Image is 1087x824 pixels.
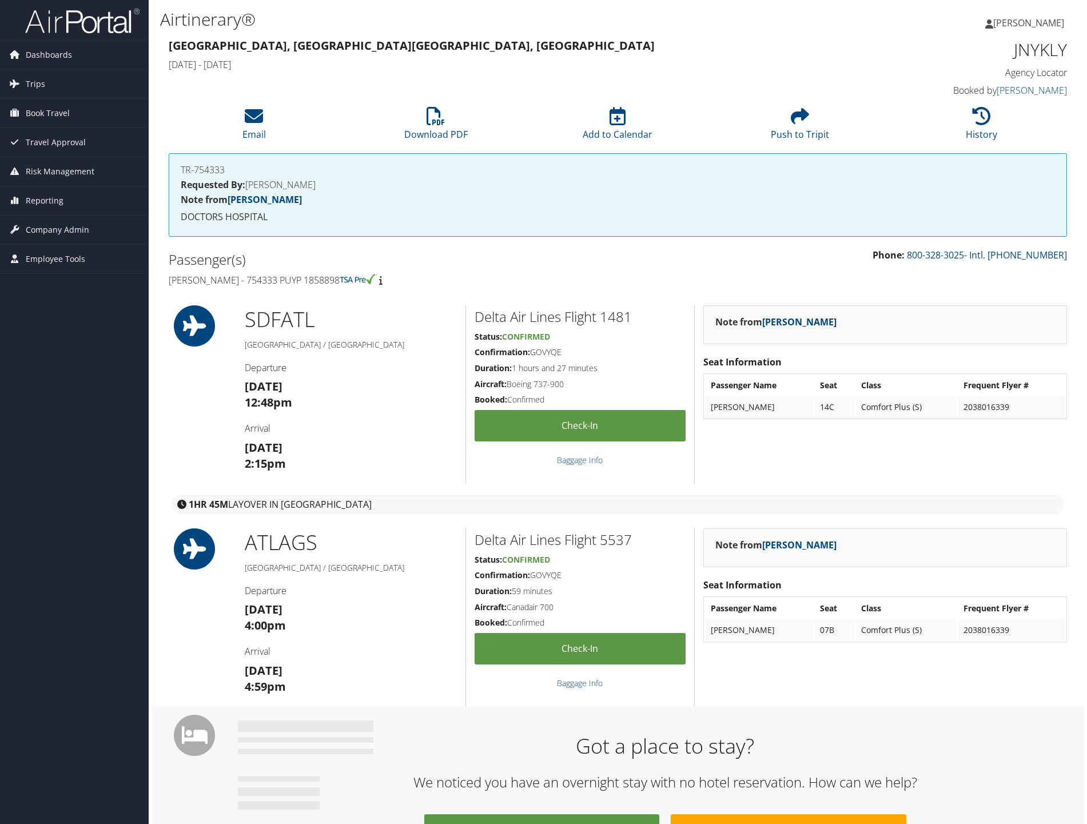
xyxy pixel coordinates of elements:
[762,316,837,328] a: [PERSON_NAME]
[245,379,282,394] strong: [DATE]
[475,363,686,374] h5: 1 hours and 27 minutes
[245,584,456,597] h4: Departure
[985,6,1076,40] a: [PERSON_NAME]
[245,361,456,374] h4: Departure
[26,157,94,186] span: Risk Management
[475,363,512,373] strong: Duration:
[997,84,1067,97] a: [PERSON_NAME]
[762,539,837,551] a: [PERSON_NAME]
[475,602,507,612] strong: Aircraft:
[475,586,512,596] strong: Duration:
[475,331,502,342] strong: Status:
[814,375,854,396] th: Seat
[715,316,837,328] strong: Note from
[855,598,957,619] th: Class
[189,498,228,511] strong: 1HR 45M
[703,356,782,368] strong: Seat Information
[245,422,456,435] h4: Arrival
[475,617,686,628] h5: Confirmed
[958,397,1065,417] td: 2038016339
[705,620,813,640] td: [PERSON_NAME]
[26,99,70,128] span: Book Travel
[475,347,686,358] h5: GOVYQE
[26,245,85,273] span: Employee Tools
[475,379,507,389] strong: Aircraft:
[26,41,72,69] span: Dashboards
[705,598,813,619] th: Passenger Name
[181,180,1055,189] h4: [PERSON_NAME]
[705,397,813,417] td: [PERSON_NAME]
[703,579,782,591] strong: Seat Information
[475,570,530,580] strong: Confirmation:
[475,394,686,405] h5: Confirmed
[873,249,905,261] strong: Phone:
[771,113,829,141] a: Push to Tripit
[404,113,468,141] a: Download PDF
[181,178,245,191] strong: Requested By:
[993,17,1064,29] span: [PERSON_NAME]
[245,562,456,574] h5: [GEOGRAPHIC_DATA] / [GEOGRAPHIC_DATA]
[855,38,1067,62] h1: JNYKLY
[26,128,86,157] span: Travel Approval
[855,375,957,396] th: Class
[855,84,1067,97] h4: Booked by
[475,410,686,441] a: Check-in
[502,554,550,565] span: Confirmed
[246,732,1084,761] h1: Got a place to stay?
[814,598,854,619] th: Seat
[245,395,292,410] strong: 12:48pm
[245,602,282,617] strong: [DATE]
[958,375,1065,396] th: Frequent Flyer #
[958,620,1065,640] td: 2038016339
[245,440,282,455] strong: [DATE]
[169,58,838,71] h4: [DATE] - [DATE]
[475,570,686,581] h5: GOVYQE
[475,617,507,628] strong: Booked:
[855,397,957,417] td: Comfort Plus (S)
[557,455,603,465] a: Baggage Info
[966,113,997,141] a: History
[502,331,550,342] span: Confirmed
[855,620,957,640] td: Comfort Plus (S)
[245,679,286,694] strong: 4:59pm
[705,375,813,396] th: Passenger Name
[475,633,686,664] a: Check-in
[583,113,652,141] a: Add to Calendar
[25,7,140,34] img: airportal-logo.png
[715,539,837,551] strong: Note from
[245,618,286,633] strong: 4:00pm
[475,394,507,405] strong: Booked:
[958,598,1065,619] th: Frequent Flyer #
[172,495,1064,514] div: layover in [GEOGRAPHIC_DATA]
[246,773,1084,792] h2: We noticed you have an overnight stay with no hotel reservation. How can we help?
[475,530,686,550] h2: Delta Air Lines Flight 5537
[245,305,456,334] h1: SDF ATL
[245,456,286,471] strong: 2:15pm
[557,678,603,688] a: Baggage Info
[475,307,686,327] h2: Delta Air Lines Flight 1481
[245,645,456,658] h4: Arrival
[814,620,854,640] td: 07B
[242,113,266,141] a: Email
[26,186,63,215] span: Reporting
[181,210,1055,225] p: DOCTORS HOSPITAL
[169,38,655,53] strong: [GEOGRAPHIC_DATA], [GEOGRAPHIC_DATA] [GEOGRAPHIC_DATA], [GEOGRAPHIC_DATA]
[245,339,456,351] h5: [GEOGRAPHIC_DATA] / [GEOGRAPHIC_DATA]
[228,193,302,206] a: [PERSON_NAME]
[169,274,610,286] h4: [PERSON_NAME] - 754333 PUYP 1858898
[475,586,686,597] h5: 59 minutes
[245,663,282,678] strong: [DATE]
[340,274,377,284] img: tsa-precheck.png
[169,250,610,269] h2: Passenger(s)
[181,193,302,206] strong: Note from
[475,347,530,357] strong: Confirmation:
[907,249,1067,261] a: 800-328-3025- Intl. [PHONE_NUMBER]
[475,554,502,565] strong: Status:
[855,66,1067,79] h4: Agency Locator
[475,602,686,613] h5: Canadair 700
[475,379,686,390] h5: Boeing 737-900
[245,528,456,557] h1: ATL AGS
[26,70,45,98] span: Trips
[181,165,1055,174] h4: TR-754333
[814,397,854,417] td: 14C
